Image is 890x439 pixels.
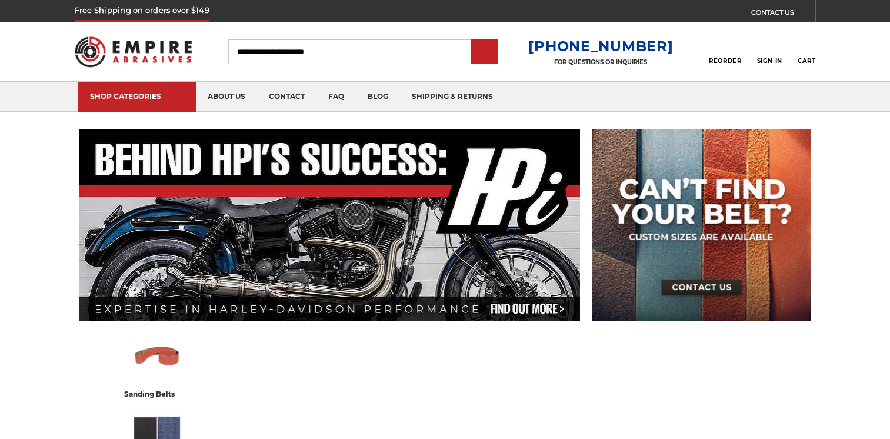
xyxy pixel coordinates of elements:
div: SHOP CATEGORIES [90,92,184,101]
span: Sign In [757,57,782,65]
a: faq [316,82,356,112]
img: promo banner for custom belts. [592,129,811,321]
span: Cart [798,57,815,65]
a: sanding belts [84,331,231,400]
span: Reorder [709,57,741,65]
a: [PHONE_NUMBER] [528,38,673,55]
a: blog [356,82,400,112]
a: shipping & returns [400,82,505,112]
img: Sanding Belts [131,331,183,382]
input: Submit [473,41,496,64]
img: Empire Abrasives [75,29,192,75]
a: Reorder [709,39,741,64]
a: about us [196,82,257,112]
div: sanding belts [124,388,190,400]
a: SHOP CATEGORIES [78,82,196,112]
img: Banner for an interview featuring Horsepower Inc who makes Harley performance upgrades featured o... [79,129,580,321]
a: contact [257,82,316,112]
a: Cart [798,39,815,65]
a: CONTACT US [751,6,815,22]
p: FOR QUESTIONS OR INQUIRIES [528,58,673,66]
